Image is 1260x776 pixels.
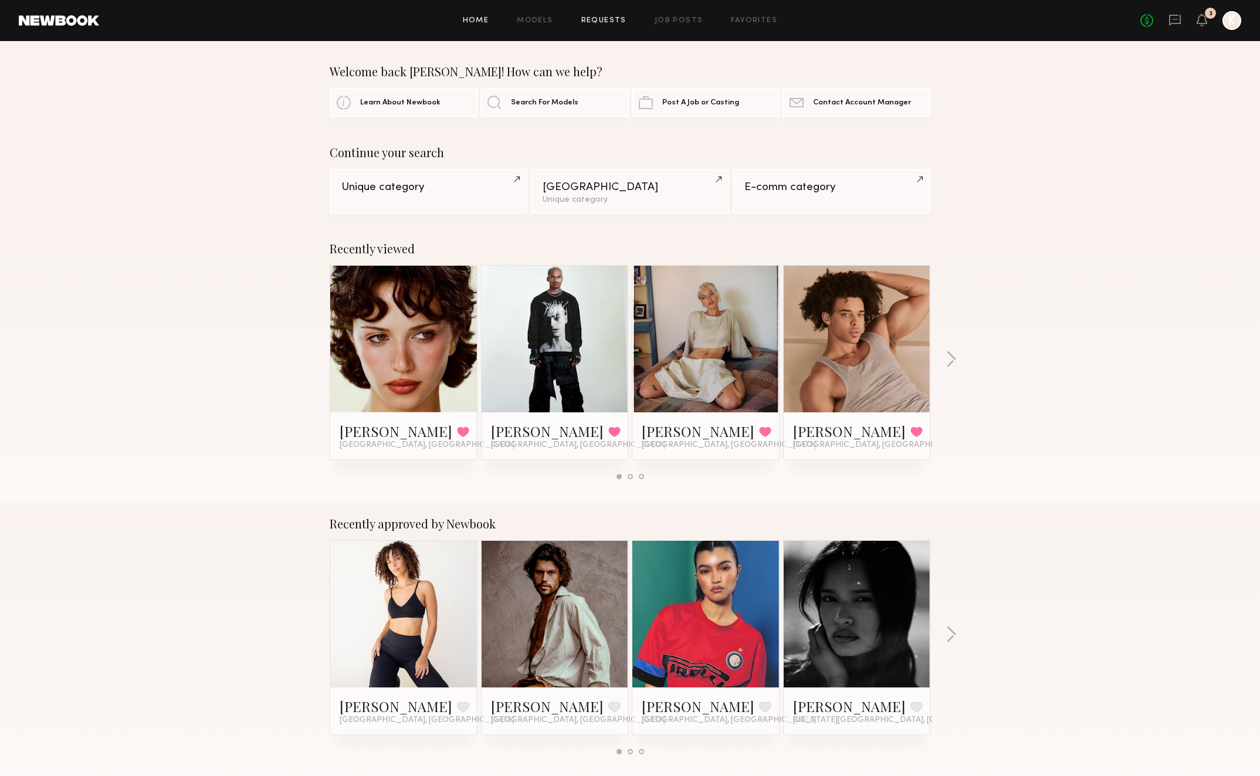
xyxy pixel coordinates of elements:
span: [GEOGRAPHIC_DATA], [GEOGRAPHIC_DATA] [491,716,666,725]
span: Search For Models [511,99,578,107]
span: [GEOGRAPHIC_DATA], [GEOGRAPHIC_DATA] [491,440,666,450]
div: E-comm category [744,182,919,193]
a: [PERSON_NAME] [793,422,906,440]
div: Recently viewed [330,242,930,256]
a: [PERSON_NAME] [340,697,452,716]
div: [GEOGRAPHIC_DATA] [543,182,717,193]
a: E-comm category [733,169,930,214]
a: Requests [581,17,626,25]
span: [GEOGRAPHIC_DATA], [GEOGRAPHIC_DATA] [793,440,968,450]
div: Welcome back [PERSON_NAME]! How can we help? [330,65,930,79]
a: Home [463,17,489,25]
a: K [1222,11,1241,30]
a: Models [517,17,553,25]
a: Unique category [330,169,527,214]
a: Learn About Newbook [330,88,477,117]
span: [GEOGRAPHIC_DATA], [GEOGRAPHIC_DATA] [340,716,514,725]
div: Recently approved by Newbook [330,517,930,531]
div: Unique category [341,182,516,193]
a: [GEOGRAPHIC_DATA]Unique category [531,169,729,214]
a: Job Posts [655,17,703,25]
a: [PERSON_NAME] [340,422,452,440]
a: Search For Models [480,88,628,117]
span: Post A Job or Casting [662,99,739,107]
span: [GEOGRAPHIC_DATA], [GEOGRAPHIC_DATA] [642,440,817,450]
a: [PERSON_NAME] [642,422,754,440]
div: 3 [1209,11,1212,17]
span: [GEOGRAPHIC_DATA], [GEOGRAPHIC_DATA] [340,440,514,450]
a: Post A Job or Casting [632,88,780,117]
span: Learn About Newbook [360,99,441,107]
div: Unique category [543,196,717,204]
a: [PERSON_NAME] [642,697,754,716]
a: [PERSON_NAME] [491,697,604,716]
a: Contact Account Manager [783,88,930,117]
span: [GEOGRAPHIC_DATA], [GEOGRAPHIC_DATA] [642,716,817,725]
a: [PERSON_NAME] [793,697,906,716]
a: Favorites [731,17,777,25]
a: [PERSON_NAME] [491,422,604,440]
span: [US_STATE][GEOGRAPHIC_DATA], [GEOGRAPHIC_DATA] [793,716,1012,725]
div: Continue your search [330,145,930,160]
span: Contact Account Manager [813,99,911,107]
